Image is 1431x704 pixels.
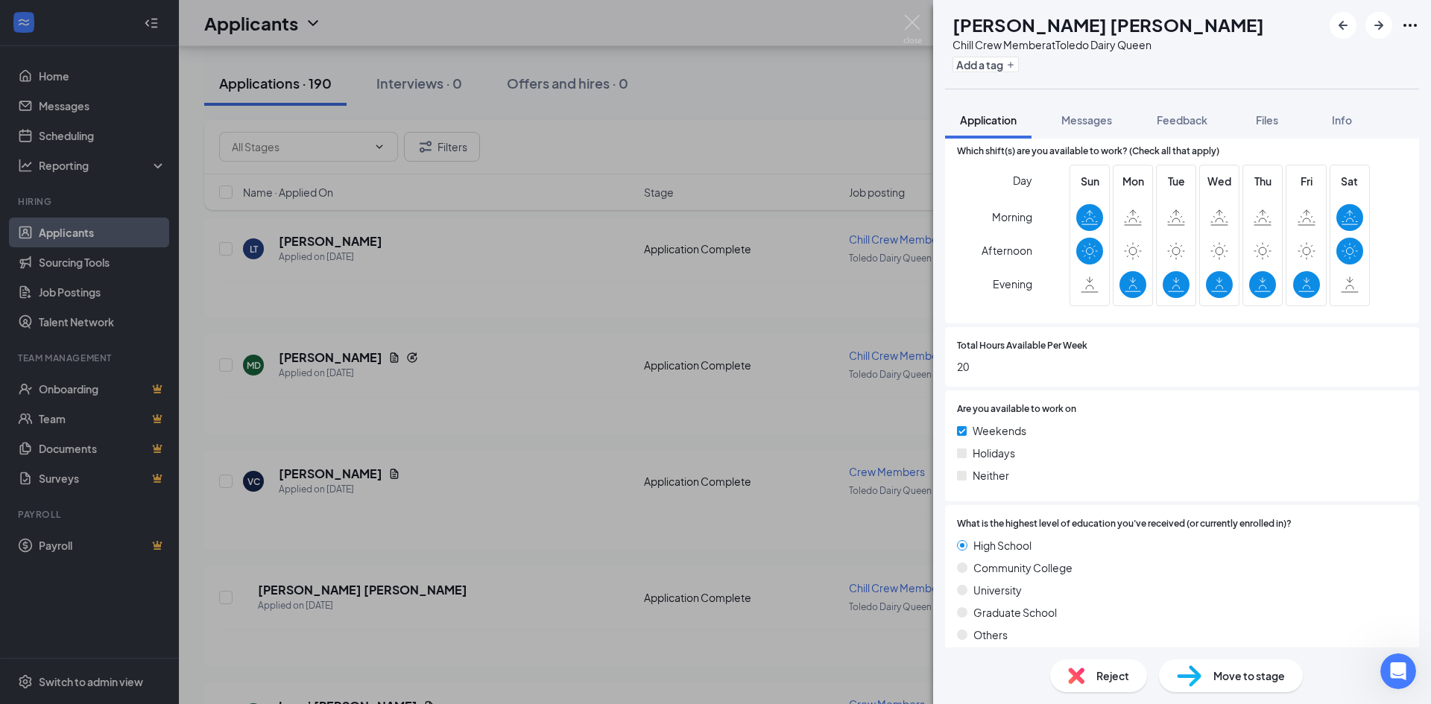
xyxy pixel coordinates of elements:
[1163,173,1190,189] span: Tue
[1213,667,1285,684] span: Move to stage
[198,502,250,513] span: Messages
[1076,173,1103,189] span: Sun
[953,57,1019,72] button: PlusAdd a tag
[1157,113,1207,127] span: Feedback
[1380,653,1416,689] iframe: Intercom live chat
[1370,16,1388,34] svg: ArrowRight
[953,37,1264,52] div: Chill Crew Member at Toledo Dairy Queen
[957,402,1076,416] span: Are you available to work on
[1365,12,1392,39] button: ArrowRight
[149,465,298,524] button: Messages
[960,113,1017,127] span: Application
[57,502,91,513] span: Home
[973,467,1009,483] span: Neither
[1096,667,1129,684] span: Reject
[953,12,1264,37] h1: [PERSON_NAME] [PERSON_NAME]
[973,627,1008,643] span: Others
[957,358,1407,375] span: 20
[1293,173,1320,189] span: Fri
[973,537,1032,554] span: High School
[973,422,1026,439] span: Weekends
[1013,172,1032,188] span: Day
[30,106,268,131] p: Hi Toledo 👋
[992,203,1032,230] span: Morning
[174,24,204,54] img: Profile image for Jonah
[1206,173,1233,189] span: Wed
[256,24,283,51] div: Close
[1061,113,1112,127] span: Messages
[957,145,1219,159] span: Which shift(s) are you available to work? (Check all that apply)
[1332,113,1352,127] span: Info
[31,203,249,219] div: We typically reply in under a minute
[973,559,1073,576] span: Community College
[31,188,249,203] div: Send us a message
[1330,12,1356,39] button: ArrowLeftNew
[982,237,1032,264] span: Afternoon
[146,24,176,54] img: Profile image for Leo
[957,339,1087,353] span: Total Hours Available Per Week
[973,582,1022,598] span: University
[1334,16,1352,34] svg: ArrowLeftNew
[1006,60,1015,69] svg: Plus
[1249,173,1276,189] span: Thu
[30,131,268,156] p: How can we help?
[1256,113,1278,127] span: Files
[973,604,1057,621] span: Graduate School
[203,24,233,54] img: Profile image for Joel
[30,31,116,50] img: logo
[1401,16,1419,34] svg: Ellipses
[973,445,1015,461] span: Holidays
[957,517,1292,531] span: What is the highest level of education you've received (or currently enrolled in)?
[1119,173,1146,189] span: Mon
[993,270,1032,297] span: Evening
[1336,173,1363,189] span: Sat
[15,175,283,232] div: Send us a messageWe typically reply in under a minute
